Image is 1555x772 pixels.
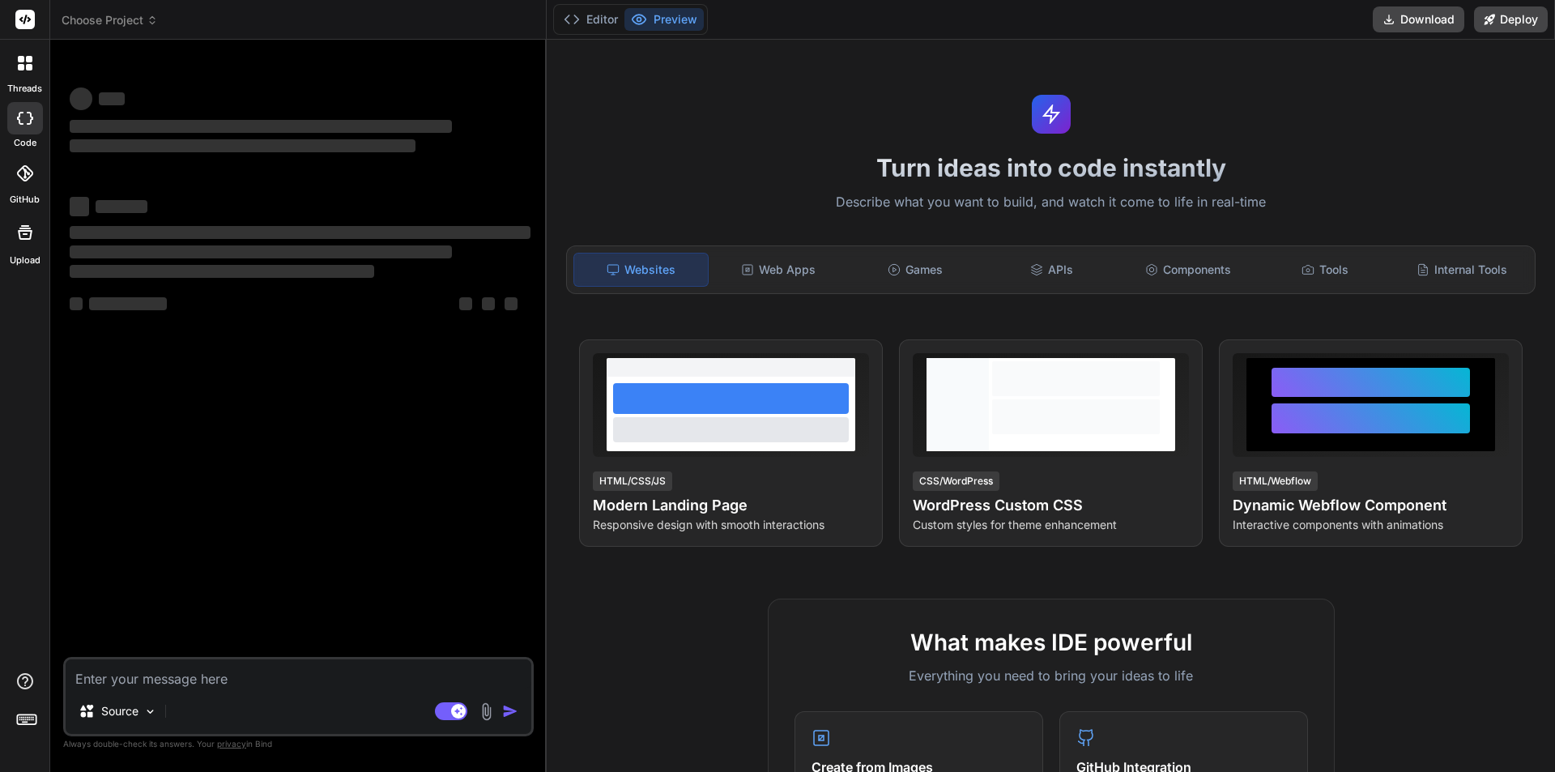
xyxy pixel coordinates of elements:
span: ‌ [482,297,495,310]
div: Components [1122,253,1255,287]
button: Download [1373,6,1464,32]
p: Interactive components with animations [1233,517,1509,533]
span: ‌ [70,139,415,152]
div: APIs [985,253,1118,287]
button: Preview [624,8,704,31]
span: ‌ [70,265,374,278]
span: ‌ [89,297,167,310]
span: ‌ [96,200,147,213]
span: ‌ [459,297,472,310]
div: Websites [573,253,709,287]
img: icon [502,703,518,719]
span: ‌ [70,87,92,110]
span: ‌ [70,120,452,133]
p: Custom styles for theme enhancement [913,517,1189,533]
div: HTML/Webflow [1233,471,1318,491]
div: Games [849,253,982,287]
span: ‌ [70,197,89,216]
h4: WordPress Custom CSS [913,494,1189,517]
h4: Dynamic Webflow Component [1233,494,1509,517]
p: Describe what you want to build, and watch it come to life in real-time [556,192,1545,213]
span: ‌ [70,226,530,239]
label: code [14,136,36,150]
h4: Modern Landing Page [593,494,869,517]
label: threads [7,82,42,96]
span: ‌ [99,92,125,105]
label: GitHub [10,193,40,207]
p: Always double-check its answers. Your in Bind [63,736,534,752]
label: Upload [10,254,40,267]
h1: Turn ideas into code instantly [556,153,1545,182]
span: privacy [217,739,246,749]
h2: What makes IDE powerful [795,625,1308,659]
div: Tools [1259,253,1392,287]
p: Source [101,703,138,719]
span: ‌ [70,297,83,310]
span: ‌ [70,245,452,258]
div: CSS/WordPress [913,471,999,491]
div: HTML/CSS/JS [593,471,672,491]
button: Deploy [1474,6,1548,32]
div: Internal Tools [1395,253,1528,287]
img: attachment [477,702,496,721]
span: Choose Project [62,12,158,28]
button: Editor [557,8,624,31]
p: Everything you need to bring your ideas to life [795,666,1308,685]
p: Responsive design with smooth interactions [593,517,869,533]
div: Web Apps [712,253,846,287]
img: Pick Models [143,705,157,719]
span: ‌ [505,297,518,310]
